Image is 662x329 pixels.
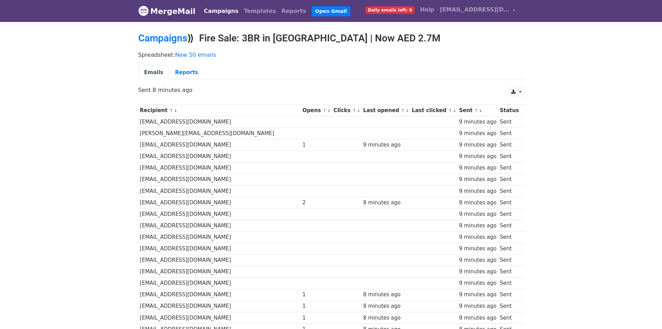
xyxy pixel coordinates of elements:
td: Sent [498,220,520,232]
a: Emails [138,65,169,80]
a: Open Gmail [312,6,350,16]
td: [PERSON_NAME][EMAIL_ADDRESS][DOMAIN_NAME] [138,128,301,139]
div: 9 minutes ago [459,268,497,276]
td: [EMAIL_ADDRESS][DOMAIN_NAME] [138,300,301,312]
td: [EMAIL_ADDRESS][DOMAIN_NAME] [138,312,301,323]
th: Opens [301,105,332,116]
td: [EMAIL_ADDRESS][DOMAIN_NAME] [138,185,301,197]
div: 9 minutes ago [459,130,497,138]
div: 1 [302,291,330,299]
td: Sent [498,289,520,300]
div: 9 minutes ago [459,152,497,160]
th: Recipient [138,105,301,116]
div: 1 [302,141,330,149]
a: ↓ [327,108,331,113]
a: ↑ [401,108,405,113]
div: 9 minutes ago [459,175,497,183]
td: Sent [498,162,520,174]
th: Last clicked [410,105,457,116]
div: 2 [302,199,330,207]
div: 8 minutes ago [363,302,408,310]
td: Sent [498,197,520,208]
span: Daily emails left: 0 [366,6,415,14]
div: 9 minutes ago [459,279,497,287]
td: Sent [498,151,520,162]
div: 9 minutes ago [363,141,408,149]
div: 9 minutes ago [459,118,497,126]
th: Clicks [332,105,361,116]
td: Sent [498,232,520,243]
div: 9 minutes ago [459,164,497,172]
td: [EMAIL_ADDRESS][DOMAIN_NAME] [138,151,301,162]
a: ↓ [174,108,178,113]
div: 8 minutes ago [363,314,408,322]
td: [EMAIL_ADDRESS][DOMAIN_NAME] [138,174,301,185]
a: Reports [169,65,204,80]
a: Campaigns [138,32,187,44]
a: ↑ [169,108,173,113]
div: 9 minutes ago [459,302,497,310]
div: 9 minutes ago [459,222,497,230]
td: [EMAIL_ADDRESS][DOMAIN_NAME] [138,139,301,151]
div: 9 minutes ago [459,233,497,241]
td: Sent [498,128,520,139]
td: [EMAIL_ADDRESS][DOMAIN_NAME] [138,197,301,208]
td: [EMAIL_ADDRESS][DOMAIN_NAME] [138,289,301,300]
td: Sent [498,277,520,289]
a: New 50 emails [175,52,216,58]
td: Sent [498,185,520,197]
a: Help [417,3,437,17]
div: 8 minutes ago [363,199,408,207]
div: 9 minutes ago [459,291,497,299]
a: ↓ [406,108,409,113]
td: Sent [498,243,520,254]
div: 1 [302,302,330,310]
div: 9 minutes ago [459,199,497,207]
td: [EMAIL_ADDRESS][DOMAIN_NAME] [138,266,301,277]
td: [EMAIL_ADDRESS][DOMAIN_NAME] [138,220,301,232]
h2: ⟫ Fire Sale: 3BR in [GEOGRAPHIC_DATA] | Now AED 2.7M [138,32,524,44]
div: 9 minutes ago [459,141,497,149]
td: Sent [498,116,520,128]
a: ↑ [474,108,478,113]
div: 9 minutes ago [459,187,497,195]
td: Sent [498,300,520,312]
p: Sent 8 minutes ago [138,86,524,94]
td: Sent [498,254,520,266]
td: Sent [498,312,520,323]
th: Sent [457,105,498,116]
img: MergeMail logo [138,6,149,16]
td: [EMAIL_ADDRESS][DOMAIN_NAME] [138,243,301,254]
a: ↓ [479,108,483,113]
td: [EMAIL_ADDRESS][DOMAIN_NAME] [138,162,301,174]
td: Sent [498,208,520,220]
th: Status [498,105,520,116]
span: [EMAIL_ADDRESS][DOMAIN_NAME] [440,6,509,14]
div: 9 minutes ago [459,314,497,322]
a: MergeMail [138,4,196,18]
td: Sent [498,174,520,185]
td: [EMAIL_ADDRESS][DOMAIN_NAME] [138,254,301,266]
td: [EMAIL_ADDRESS][DOMAIN_NAME] [138,116,301,128]
td: Sent [498,266,520,277]
a: Templates [241,4,279,18]
a: Daily emails left: 0 [363,3,417,17]
a: ↓ [453,108,457,113]
div: 8 minutes ago [363,291,408,299]
div: 1 [302,314,330,322]
div: 9 minutes ago [459,256,497,264]
a: ↑ [323,108,327,113]
td: Sent [498,139,520,151]
td: [EMAIL_ADDRESS][DOMAIN_NAME] [138,232,301,243]
a: [EMAIL_ADDRESS][DOMAIN_NAME] [437,3,518,19]
a: ↑ [352,108,356,113]
a: Reports [279,4,309,18]
p: Spreadsheet: [138,51,524,58]
td: [EMAIL_ADDRESS][DOMAIN_NAME] [138,277,301,289]
div: 9 minutes ago [459,245,497,253]
div: 9 minutes ago [459,210,497,218]
th: Last opened [361,105,410,116]
a: Campaigns [201,4,241,18]
a: ↑ [448,108,452,113]
td: [EMAIL_ADDRESS][DOMAIN_NAME] [138,208,301,220]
